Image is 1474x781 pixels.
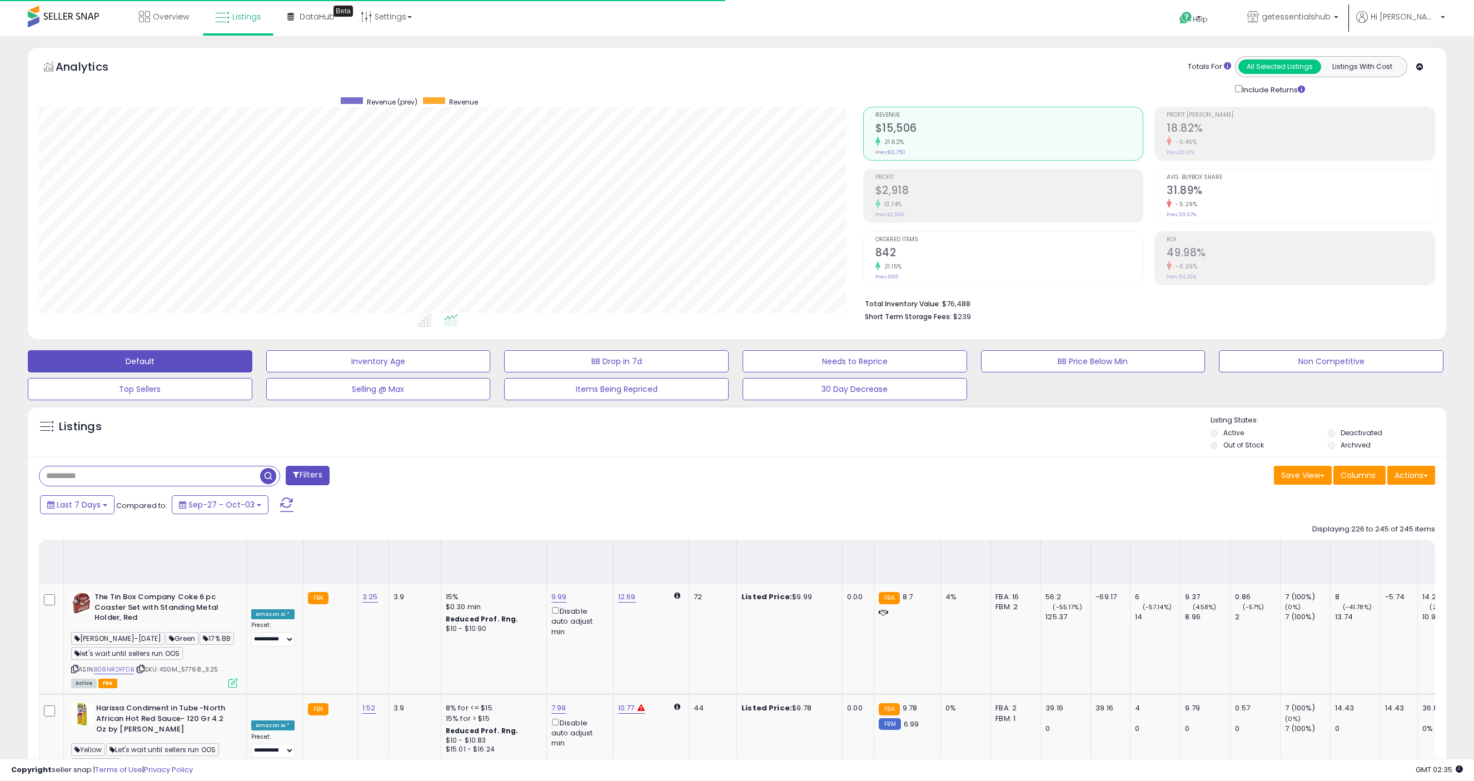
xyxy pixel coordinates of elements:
button: Actions [1387,466,1435,485]
span: Let's wait until sellers run OOS [106,743,219,756]
div: 3.9 [394,703,432,713]
b: Reduced Prof. Rng. [446,614,519,624]
span: FBA [98,679,117,688]
button: Selling @ Max [266,378,491,400]
p: Listing States: [1211,415,1447,426]
span: Avg. Buybox Share [1167,175,1435,181]
b: Listed Price: [741,703,792,713]
div: 8.96 [1185,612,1230,622]
span: Sep-27 - Oct-03 [188,499,255,510]
span: getessentialshub [1262,11,1331,22]
a: 3.25 [362,591,378,603]
span: Profit [875,175,1143,181]
div: $9.99 [741,592,834,602]
span: Revenue [875,112,1143,118]
div: 0.00 [847,703,865,713]
a: 9.99 [551,591,567,603]
small: FBA [308,703,328,715]
div: 3.9 [394,592,432,602]
div: Totals For [1188,62,1231,72]
div: 4% [945,592,982,602]
small: Prev: 33.67% [1167,211,1196,218]
small: Prev: $2,566 [875,211,904,218]
h2: 31.89% [1167,184,1435,199]
button: All Selected Listings [1238,59,1321,74]
button: Needs to Reprice [743,350,967,372]
div: seller snap | | [11,765,193,775]
span: | SKU: 4SGM_57768_3.25 [136,665,218,674]
div: 14.43 [1385,703,1409,713]
div: 7 (100%) [1285,592,1330,602]
img: 41ejErziz6L._SL40_.jpg [71,592,92,614]
div: 72 [694,592,728,602]
small: -6.46% [1172,138,1197,146]
a: B08NR2KFDB [94,665,134,674]
div: 8 [1335,592,1380,602]
div: $0.30 min [446,602,538,612]
span: Hi [PERSON_NAME] [1371,11,1437,22]
div: 0 [1045,724,1090,734]
span: 17% BB [200,632,234,645]
h2: 842 [875,246,1143,261]
div: 56.2 [1045,592,1090,602]
h5: Analytics [56,59,130,77]
div: 4 [1135,703,1180,713]
div: 8% for <= $15 [446,703,538,713]
h2: $15,506 [875,122,1143,137]
div: 15% [446,592,538,602]
div: Disable auto adjust min [551,605,605,637]
li: $76,488 [865,296,1427,310]
button: Inventory Age [266,350,491,372]
div: 0 [1185,724,1230,734]
button: Items Being Repriced [504,378,729,400]
a: 1.52 [362,703,376,714]
div: $9.78 [741,703,834,713]
a: Privacy Policy [144,764,193,775]
span: Overview [153,11,189,22]
small: Prev: 695 [875,273,898,280]
div: 7 (100%) [1285,703,1330,713]
a: Hi [PERSON_NAME] [1356,11,1445,36]
span: DataHub [300,11,335,22]
b: The Tin Box Company Coke 6 pc Coaster Set with Standing Metal Holder, Red [94,592,230,626]
button: Columns [1333,466,1386,485]
div: $10 - $10.83 [446,736,538,745]
small: (0%) [1285,603,1301,611]
div: 9.79 [1185,703,1230,713]
small: 13.74% [880,200,902,208]
small: Prev: 53.32% [1167,273,1196,280]
span: Yellow [71,743,105,756]
div: Amazon AI * [251,720,295,730]
div: -69.17 [1095,592,1122,602]
small: -6.26% [1172,262,1197,271]
small: (-57%) [1243,603,1264,611]
span: Ordered Items [875,237,1143,243]
span: 8.7 [903,591,913,602]
button: Non Competitive [1219,350,1443,372]
span: $239 [953,311,971,322]
div: 0 [1335,724,1380,734]
div: Tooltip anchor [333,6,353,17]
span: Listings [232,11,261,22]
span: ROI [1167,237,1435,243]
b: Total Inventory Value: [865,299,940,309]
small: (4.58%) [1193,603,1217,611]
button: 30 Day Decrease [743,378,967,400]
div: $15.01 - $16.24 [446,745,538,754]
div: 0 [1235,724,1280,734]
a: 7.99 [551,703,566,714]
button: BB Drop in 7d [504,350,729,372]
span: 6.99 [904,719,919,729]
div: 15% for > $15 [446,714,538,724]
div: Include Returns [1227,83,1318,96]
h2: 49.98% [1167,246,1435,261]
div: FBM: 1 [995,714,1032,724]
span: Columns [1341,470,1376,481]
div: Preset: [251,733,295,758]
div: 0 [1135,724,1180,734]
h5: Listings [59,419,102,435]
i: Get Help [1179,11,1193,25]
small: 21.15% [880,262,902,271]
div: 6 [1135,592,1180,602]
label: Archived [1341,440,1371,450]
